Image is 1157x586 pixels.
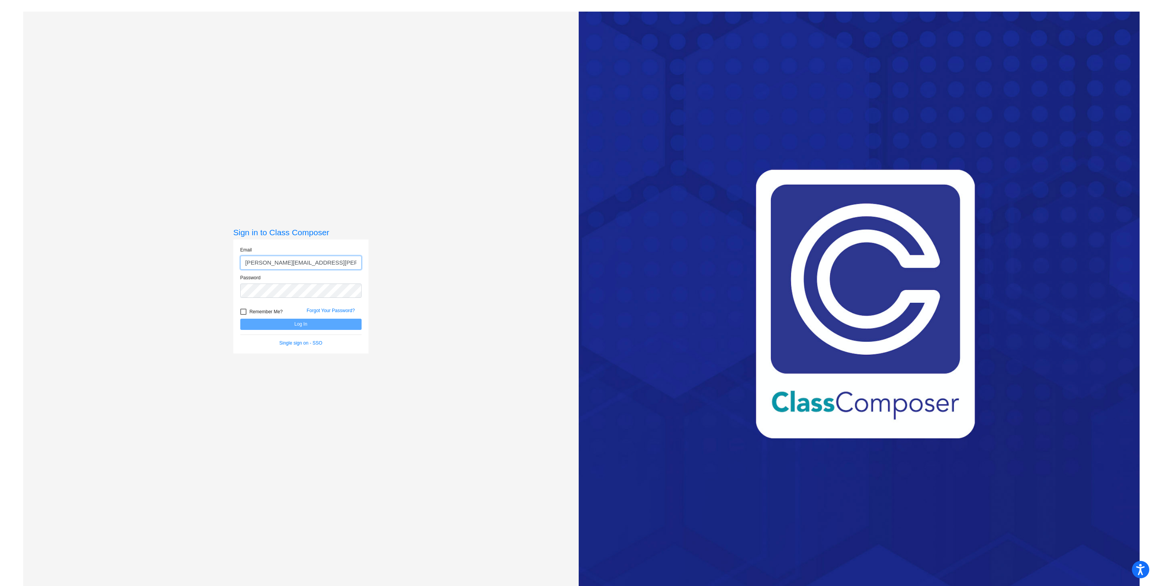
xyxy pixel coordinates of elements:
label: Password [240,274,261,281]
span: Remember Me? [250,307,283,316]
h3: Sign in to Class Composer [233,228,369,237]
label: Email [240,246,252,253]
a: Forgot Your Password? [307,308,355,313]
button: Log In [240,319,362,330]
a: Single sign on - SSO [279,340,322,346]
